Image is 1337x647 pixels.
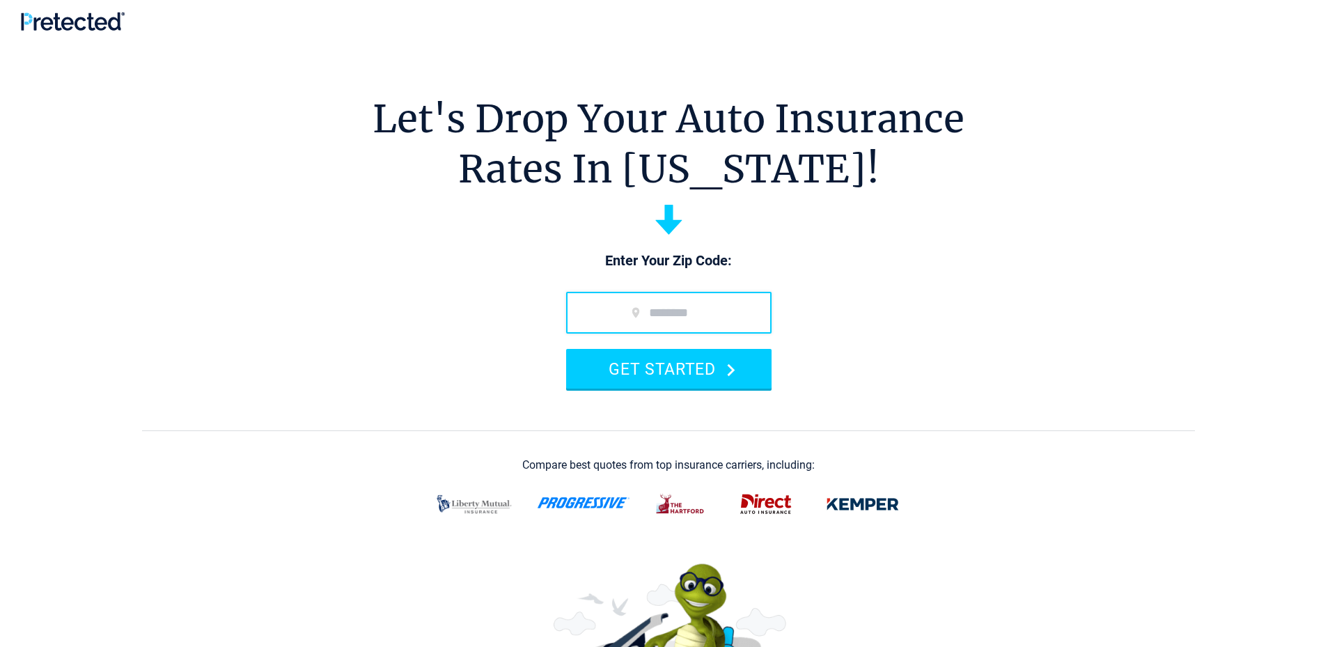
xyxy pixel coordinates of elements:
p: Enter Your Zip Code: [552,251,785,271]
img: thehartford [647,486,715,522]
input: zip code [566,292,772,334]
img: direct [732,486,800,522]
img: progressive [537,497,630,508]
img: kemper [817,486,909,522]
img: Pretected Logo [21,12,125,31]
div: Compare best quotes from top insurance carriers, including: [522,459,815,471]
img: liberty [428,486,520,522]
button: GET STARTED [566,349,772,389]
h1: Let's Drop Your Auto Insurance Rates In [US_STATE]! [373,94,964,194]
